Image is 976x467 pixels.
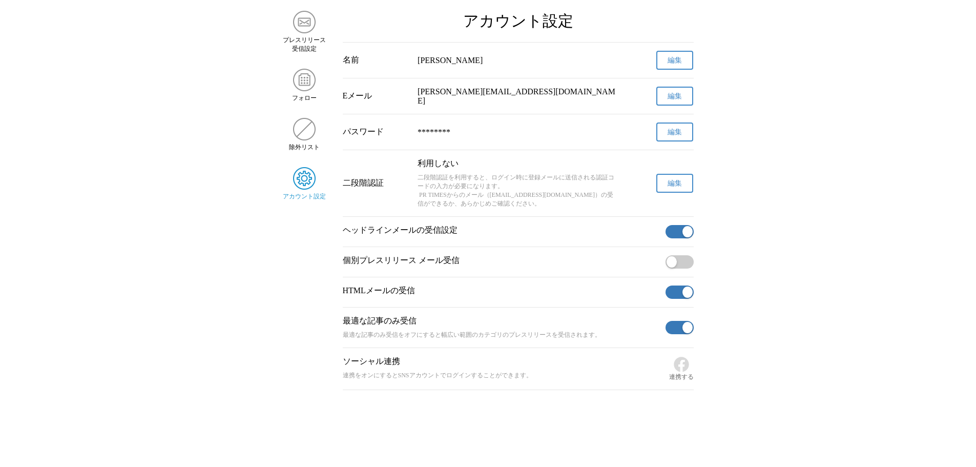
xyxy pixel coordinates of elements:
[289,143,320,152] span: 除外リスト
[673,356,690,373] img: Facebook
[283,11,326,53] a: プレスリリース 受信設定プレスリリース 受信設定
[343,225,661,236] p: ヘッドラインメールの受信設定
[656,87,693,106] button: 編集
[343,127,410,137] div: パスワード
[343,178,410,189] div: 二段階認証
[669,356,694,381] button: 連携する
[668,56,682,65] span: 編集
[669,373,694,381] span: 連携する
[343,91,410,101] div: Eメール
[418,87,618,106] div: [PERSON_NAME][EMAIL_ADDRESS][DOMAIN_NAME]
[293,11,316,33] img: プレスリリース 受信設定
[418,158,618,169] p: 利用しない
[668,128,682,137] span: 編集
[343,331,661,339] p: 最適な記事のみ受信をオフにすると幅広い範囲のカテゴリのプレスリリースを受信されます。
[283,11,326,390] nav: サイドメニュー
[668,179,682,188] span: 編集
[656,123,693,141] button: 編集
[668,92,682,101] span: 編集
[343,371,665,380] p: 連携をオンにするとSNSアカウントでログインすることができます。
[343,255,661,266] p: 個別プレスリリース メール受信
[283,69,326,103] a: フォローフォロー
[283,167,326,201] a: アカウント設定アカウント設定
[343,286,661,296] p: HTMLメールの受信
[283,118,326,152] a: 除外リスト除外リスト
[293,118,316,140] img: 除外リスト
[343,356,665,367] p: ソーシャル連携
[343,55,410,66] div: 名前
[283,36,326,53] span: プレスリリース 受信設定
[418,56,618,65] div: [PERSON_NAME]
[292,94,317,103] span: フォロー
[656,174,693,193] button: 編集
[293,69,316,91] img: フォロー
[656,51,693,70] button: 編集
[343,316,661,327] p: 最適な記事のみ受信
[343,11,694,32] h2: アカウント設定
[418,173,618,208] p: 二段階認証を利用すると、ログイン時に登録メールに送信される認証コードの入力が必要になります。 PR TIMESからのメール（[EMAIL_ADDRESS][DOMAIN_NAME]）の受信ができ...
[293,167,316,190] img: アカウント設定
[283,192,326,201] span: アカウント設定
